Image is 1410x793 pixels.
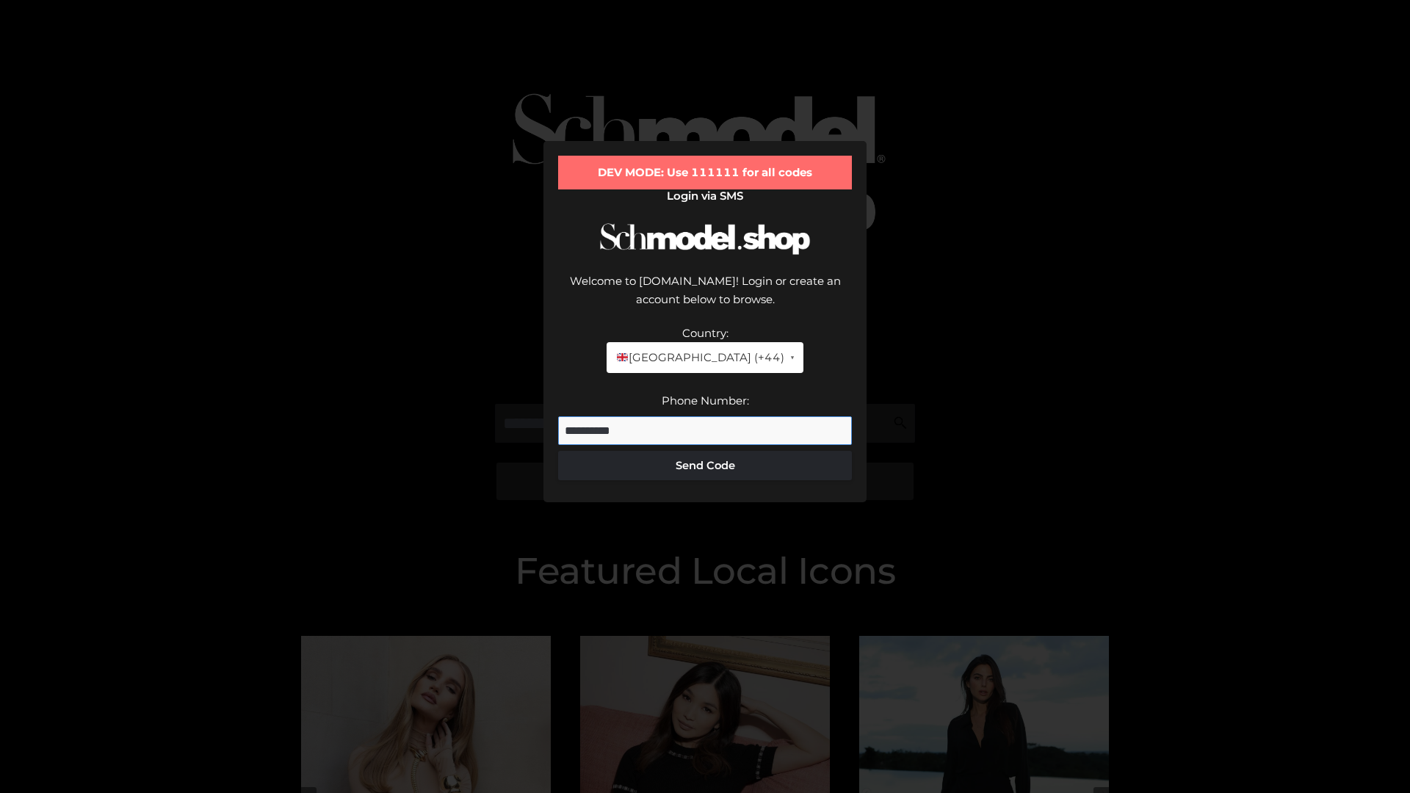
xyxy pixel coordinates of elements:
[558,451,852,480] button: Send Code
[595,210,815,268] img: Schmodel Logo
[662,394,749,408] label: Phone Number:
[558,156,852,189] div: DEV MODE: Use 111111 for all codes
[682,326,728,340] label: Country:
[558,189,852,203] h2: Login via SMS
[558,272,852,324] div: Welcome to [DOMAIN_NAME]! Login or create an account below to browse.
[617,352,628,363] img: 🇬🇧
[615,348,784,367] span: [GEOGRAPHIC_DATA] (+44)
